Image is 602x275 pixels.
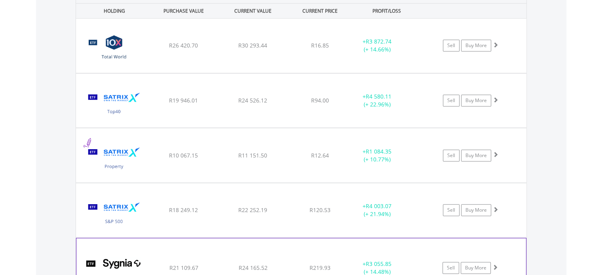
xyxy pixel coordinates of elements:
div: + (+ 14.66%) [348,38,407,53]
span: R4 003.07 [366,202,391,210]
a: Buy More [461,40,491,51]
span: R1 084.35 [366,148,391,155]
span: R21 109.67 [169,264,198,271]
a: Buy More [461,204,491,216]
span: R16.85 [311,42,329,49]
span: R22 252.19 [238,206,267,214]
span: R219.93 [310,264,330,271]
a: Sell [443,204,460,216]
div: CURRENT PRICE [288,4,351,18]
a: Sell [443,150,460,161]
div: + (+ 22.96%) [348,93,407,108]
span: R120.53 [310,206,330,214]
div: PURCHASE VALUE [150,4,218,18]
span: R4 580.11 [366,93,391,100]
div: + (+ 10.77%) [348,148,407,163]
a: Buy More [461,150,491,161]
a: Sell [442,262,459,274]
span: R19 946.01 [169,97,198,104]
span: R30 293.44 [238,42,267,49]
a: Sell [443,95,460,106]
span: R24 526.12 [238,97,267,104]
span: R94.00 [311,97,329,104]
span: R10 067.15 [169,152,198,159]
div: HOLDING [76,4,148,18]
span: R11 151.50 [238,152,267,159]
img: TFSA.STX500.png [80,193,148,235]
div: + (+ 21.94%) [348,202,407,218]
div: CURRENT VALUE [219,4,287,18]
span: R18 249.12 [169,206,198,214]
span: R12.64 [311,152,329,159]
img: TFSA.STX40.png [80,83,148,126]
span: R3 055.85 [366,260,391,267]
span: R24 165.52 [238,264,267,271]
img: TFSA.STXPRO.png [80,138,148,180]
div: PROFIT/LOSS [353,4,421,18]
span: R26 420.70 [169,42,198,49]
a: Buy More [461,95,491,106]
span: R3 872.74 [366,38,391,45]
a: Buy More [461,262,491,274]
img: TFSA.GLOBAL.png [80,28,148,71]
a: Sell [443,40,460,51]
